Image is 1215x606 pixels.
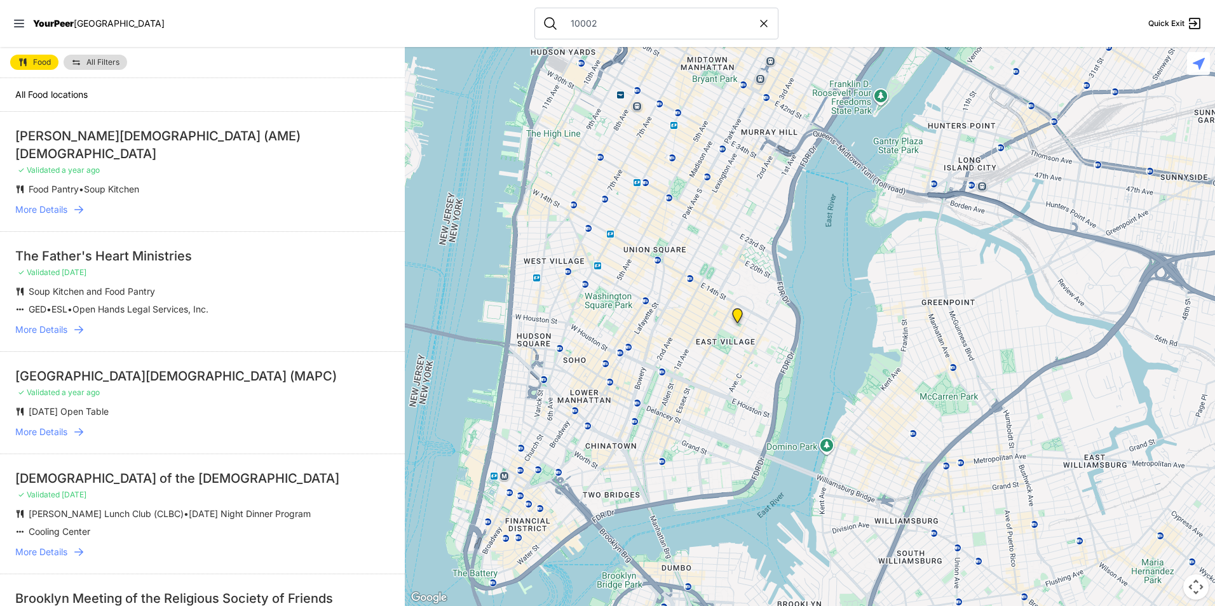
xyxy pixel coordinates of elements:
span: ✓ Validated [18,490,60,499]
a: More Details [15,426,390,438]
div: [DEMOGRAPHIC_DATA] of the [DEMOGRAPHIC_DATA] [15,469,390,487]
img: Google [408,589,450,606]
span: ✓ Validated [18,387,60,397]
a: YourPeer[GEOGRAPHIC_DATA] [33,20,165,27]
span: All Filters [86,58,119,66]
span: • [67,304,72,314]
div: The Father's Heart Ministries [15,247,390,265]
span: [GEOGRAPHIC_DATA] [74,18,165,29]
a: More Details [15,546,390,558]
span: [PERSON_NAME] Lunch Club (CLBC) [29,508,184,519]
span: Soup Kitchen and Food Pantry [29,286,155,297]
span: [DATE] Open Table [29,406,109,417]
span: [DATE] [62,490,86,499]
span: • [46,304,51,314]
span: Food [33,58,51,66]
span: Open Hands Legal Services, Inc. [72,304,208,314]
div: [PERSON_NAME][DEMOGRAPHIC_DATA] (AME) [DEMOGRAPHIC_DATA] [15,127,390,163]
span: ESL [51,304,67,314]
span: Food Pantry [29,184,79,194]
div: [GEOGRAPHIC_DATA][DEMOGRAPHIC_DATA] (MAPC) [15,367,390,385]
input: Search [563,17,757,30]
span: [DATE] [62,267,86,277]
span: YourPeer [33,18,74,29]
span: ✓ Validated [18,165,60,175]
span: More Details [15,546,67,558]
span: Quick Exit [1148,18,1184,29]
span: • [184,508,189,519]
span: a year ago [62,165,100,175]
span: More Details [15,203,67,216]
span: Cooling Center [29,526,90,537]
span: More Details [15,426,67,438]
button: Map camera controls [1183,574,1209,600]
a: Open this area in Google Maps (opens a new window) [408,589,450,606]
a: Food [10,55,58,70]
span: GED [29,304,46,314]
span: Soup Kitchen [84,184,139,194]
span: [DATE] Night Dinner Program [189,508,311,519]
span: ✓ Validated [18,267,60,277]
span: All Food locations [15,89,88,100]
span: More Details [15,323,67,336]
a: More Details [15,203,390,216]
a: Quick Exit [1148,16,1202,31]
span: a year ago [62,387,100,397]
a: More Details [15,323,390,336]
a: All Filters [64,55,127,70]
span: • [79,184,84,194]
